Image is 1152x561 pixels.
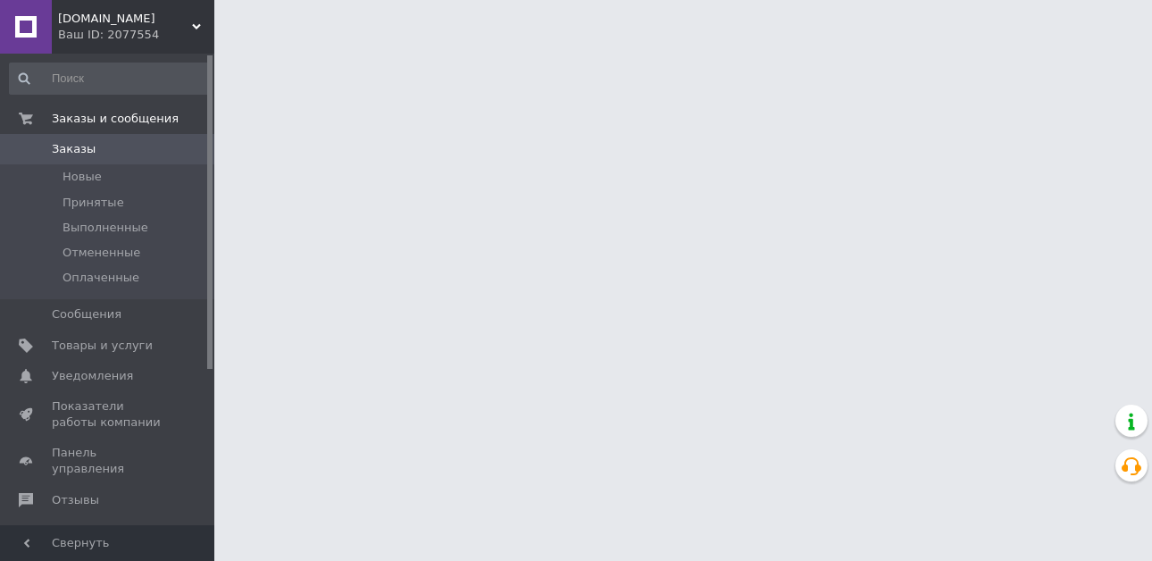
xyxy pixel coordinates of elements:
span: Заказы и сообщения [52,111,179,127]
span: Отзывы [52,492,99,508]
span: Выполненные [63,220,148,236]
div: Ваш ID: 2077554 [58,27,214,43]
span: Отмененные [63,245,140,261]
span: Показатели работы компании [52,398,165,431]
input: Поиск [9,63,211,95]
span: Alfamoda.com.ua [58,11,192,27]
span: Новые [63,169,102,185]
span: Оплаченные [63,270,139,286]
span: Панель управления [52,445,165,477]
span: Заказы [52,141,96,157]
span: Покупатели [52,523,125,539]
span: Уведомления [52,368,133,384]
span: Сообщения [52,306,121,322]
span: Товары и услуги [52,338,153,354]
span: Принятые [63,195,124,211]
